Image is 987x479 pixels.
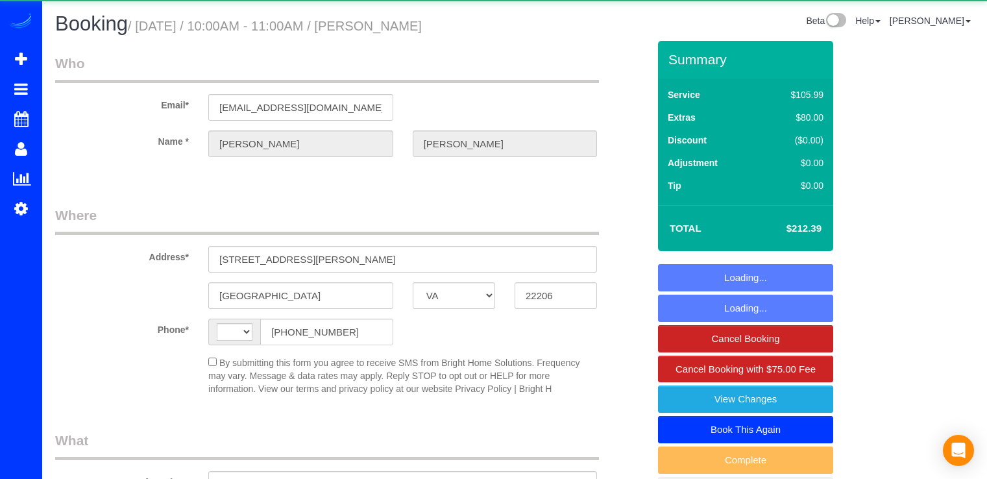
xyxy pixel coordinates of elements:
[658,416,833,443] a: Book This Again
[668,156,718,169] label: Adjustment
[763,156,823,169] div: $0.00
[658,386,833,413] a: View Changes
[260,319,393,345] input: Phone*
[748,223,822,234] h4: $212.39
[890,16,971,26] a: [PERSON_NAME]
[45,130,199,148] label: Name *
[208,358,579,394] span: By submitting this form you agree to receive SMS from Bright Home Solutions. Frequency may vary. ...
[8,13,34,31] img: Automaid Logo
[763,134,823,147] div: ($0.00)
[128,19,422,33] small: / [DATE] / 10:00AM - 11:00AM / [PERSON_NAME]
[658,325,833,352] a: Cancel Booking
[515,282,597,309] input: Zip Code*
[658,356,833,383] a: Cancel Booking with $75.00 Fee
[45,246,199,264] label: Address*
[825,13,846,30] img: New interface
[55,54,599,83] legend: Who
[413,130,598,157] input: Last Name*
[208,94,393,121] input: Email*
[208,282,393,309] input: City*
[668,134,707,147] label: Discount
[55,12,128,35] span: Booking
[763,88,823,101] div: $105.99
[668,179,681,192] label: Tip
[668,88,700,101] label: Service
[670,223,701,234] strong: Total
[668,52,827,67] h3: Summary
[45,319,199,336] label: Phone*
[668,111,696,124] label: Extras
[55,206,599,235] legend: Where
[806,16,846,26] a: Beta
[763,111,823,124] div: $80.00
[763,179,823,192] div: $0.00
[208,130,393,157] input: First Name*
[55,431,599,460] legend: What
[676,363,816,375] span: Cancel Booking with $75.00 Fee
[943,435,974,466] div: Open Intercom Messenger
[45,94,199,112] label: Email*
[855,16,881,26] a: Help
